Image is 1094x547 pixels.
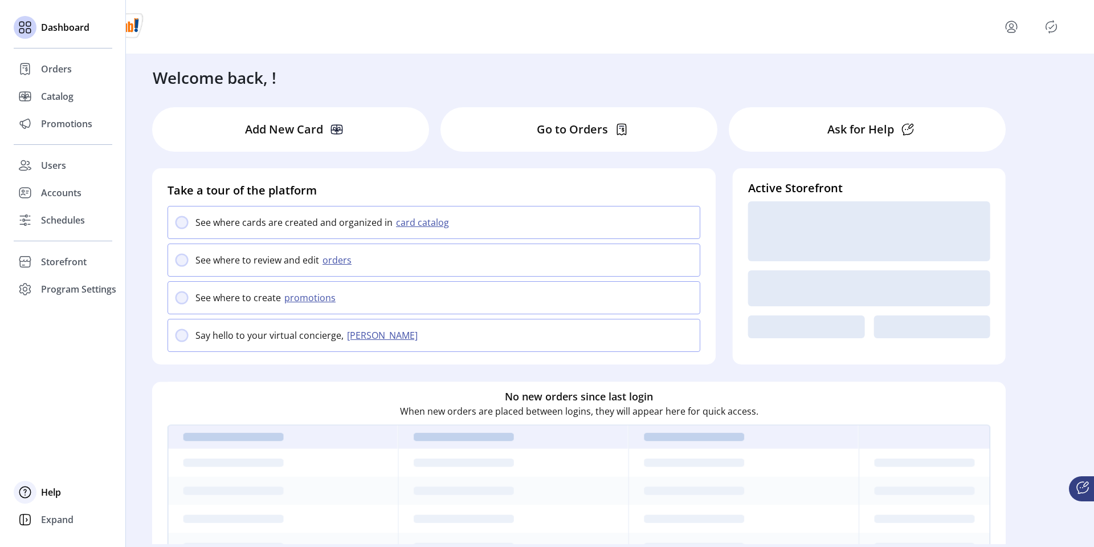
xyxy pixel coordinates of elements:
span: Storefront [41,255,87,269]
h4: Take a tour of the platform [168,182,700,199]
p: When new orders are placed between logins, they will appear here for quick access. [400,404,758,418]
span: Dashboard [41,21,89,34]
button: orders [319,253,358,267]
span: Expand [41,513,74,526]
h4: Active Storefront [748,180,990,197]
span: Schedules [41,213,85,227]
h3: Welcome back, ! [153,66,276,90]
button: promotions [281,291,342,305]
span: Promotions [41,117,92,131]
p: Say hello to your virtual concierge, [195,329,344,342]
p: See where to review and edit [195,253,319,267]
p: See where cards are created and organized in [195,216,393,229]
p: See where to create [195,291,281,305]
span: Orders [41,62,72,76]
button: Publisher Panel [1042,18,1060,36]
span: Catalog [41,90,74,103]
p: Ask for Help [827,121,894,138]
h6: No new orders since last login [505,388,653,404]
span: Program Settings [41,282,116,296]
span: Accounts [41,186,81,200]
span: Help [41,485,61,499]
span: Users [41,159,66,172]
button: card catalog [393,216,456,229]
p: Add New Card [245,121,323,138]
button: menu [1002,18,1020,36]
p: Go to Orders [537,121,608,138]
button: [PERSON_NAME] [344,329,424,342]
